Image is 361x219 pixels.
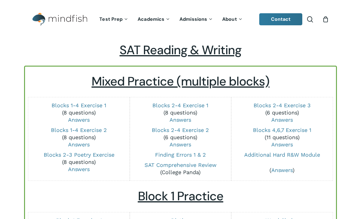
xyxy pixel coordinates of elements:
[68,117,90,123] a: Answers
[133,161,228,176] p: (College Panda)
[133,17,175,22] a: Academics
[271,117,293,123] a: Answers
[271,167,293,173] a: Answers
[133,127,228,148] p: (6 questions)
[235,167,329,174] p: ( )
[222,16,237,22] span: About
[92,74,269,89] u: Mixed Practice (multiple blocks)
[44,152,114,158] a: Blocks 2-3 Poetry Exercise
[322,16,329,23] a: Cart
[120,42,241,58] span: SAT Reading & Writing
[175,17,218,22] a: Admissions
[68,141,90,148] a: Answers
[170,117,191,123] a: Answers
[51,102,106,108] a: Blocks 1-4 Exercise 1
[271,16,291,22] span: Contact
[99,16,123,22] span: Test Prep
[218,17,247,22] a: About
[138,188,223,204] u: Block 1 Practice
[152,102,208,108] a: Blocks 2-4 Exercise 1
[95,17,133,22] a: Test Prep
[138,16,164,22] span: Academics
[24,8,337,31] header: Main Menu
[271,141,293,148] a: Answers
[259,13,303,25] a: Contact
[68,166,90,172] a: Answers
[31,102,126,124] p: (8 questions)
[244,152,320,158] a: Additional Hard R&W Module
[170,141,191,148] a: Answers
[179,16,207,22] span: Admissions
[133,102,228,124] p: (8 questions)
[51,127,107,133] a: Blocks 1-4 Exercise 2
[254,102,311,108] a: Blocks 2-4 Exercise 3
[155,152,206,158] a: Finding Errors 1 & 2
[253,127,311,133] a: Blocks 4,6,7 Exercise 1
[95,8,247,31] nav: Main Menu
[235,127,329,148] p: (11 questions)
[235,102,329,124] p: (6 questions)
[31,151,126,173] p: (8 questions)
[152,127,209,133] a: Blocks 2-4 Exercise 2
[145,162,216,168] a: SAT Comprehensive Review
[31,127,126,148] p: (8 questions)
